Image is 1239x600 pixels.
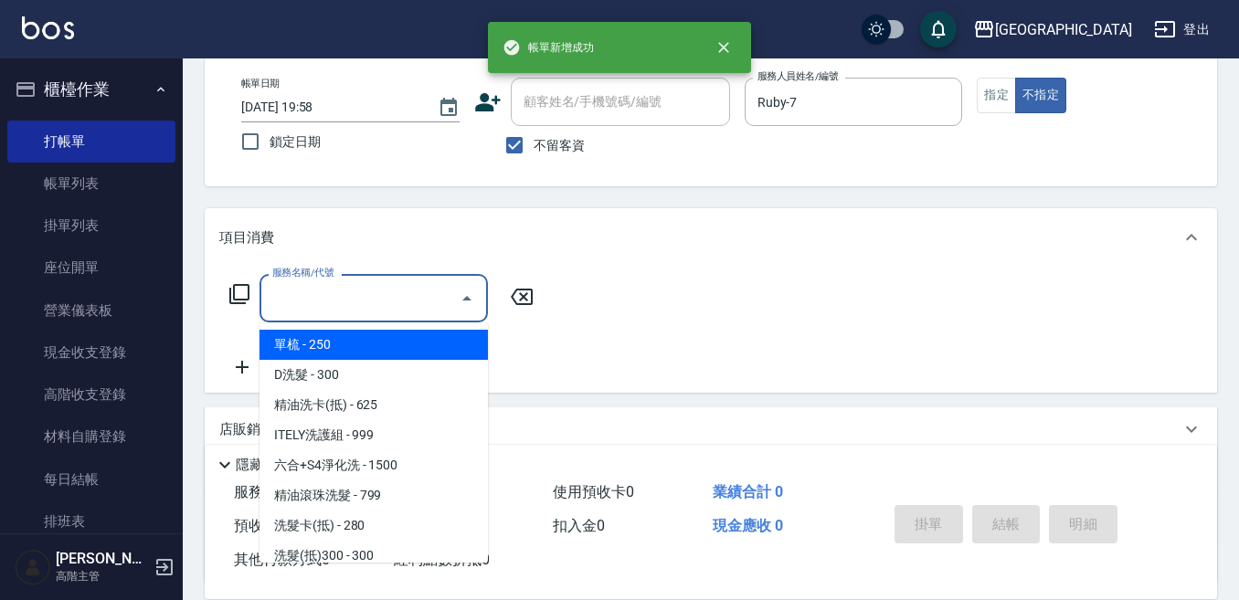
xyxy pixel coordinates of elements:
p: 項目消費 [219,228,274,247]
button: [GEOGRAPHIC_DATA] [966,11,1139,48]
span: 洗髮卡(抵) - 280 [259,511,488,541]
span: 六合+S4淨化洗 - 1500 [259,450,488,480]
span: 洗髮(抵)300 - 300 [259,541,488,571]
span: ITELY洗護組 - 999 [259,420,488,450]
label: 服務人員姓名/編號 [757,69,838,83]
p: 店販銷售 [219,420,274,439]
div: [GEOGRAPHIC_DATA] [995,18,1132,41]
a: 營業儀表板 [7,289,175,332]
p: 高階主管 [56,568,149,584]
a: 每日結帳 [7,458,175,500]
span: D洗髮 - 300 [259,360,488,390]
span: 扣入金 0 [553,517,605,534]
a: 材料自購登錄 [7,416,175,458]
button: 不指定 [1015,78,1066,113]
a: 高階收支登錄 [7,374,175,416]
div: 店販銷售 [205,407,1217,451]
span: 帳單新增成功 [503,38,594,57]
span: 現金應收 0 [713,517,783,534]
a: 排班表 [7,500,175,542]
span: 其他付款方式 0 [234,551,330,568]
button: 指定 [977,78,1016,113]
button: Close [452,284,482,313]
a: 掛單列表 [7,205,175,247]
h5: [PERSON_NAME] [56,550,149,568]
a: 現金收支登錄 [7,332,175,374]
img: Logo [22,16,74,39]
span: 精油洗卡(抵) - 625 [259,390,488,420]
label: 服務名稱/代號 [272,266,334,279]
button: save [920,11,957,47]
input: YYYY/MM/DD hh:mm [241,92,419,122]
button: Choose date, selected date is 2025-08-13 [427,86,471,130]
div: 項目消費 [205,208,1217,267]
p: 隱藏業績明細 [236,456,318,475]
a: 座位開單 [7,247,175,289]
span: 預收卡販賣 0 [234,517,315,534]
button: 登出 [1147,13,1217,47]
span: 業績合計 0 [713,483,783,500]
label: 帳單日期 [241,77,280,90]
img: Person [15,549,51,585]
span: 精油滾珠洗髮 - 799 [259,480,488,511]
span: 鎖定日期 [270,132,321,152]
span: 服務消費 0 [234,483,301,500]
span: 不留客資 [534,136,585,155]
span: 單梳 - 250 [259,330,488,360]
a: 打帳單 [7,121,175,163]
button: close [704,27,744,68]
a: 帳單列表 [7,163,175,205]
button: 櫃檯作業 [7,66,175,113]
span: 使用預收卡 0 [553,483,634,500]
